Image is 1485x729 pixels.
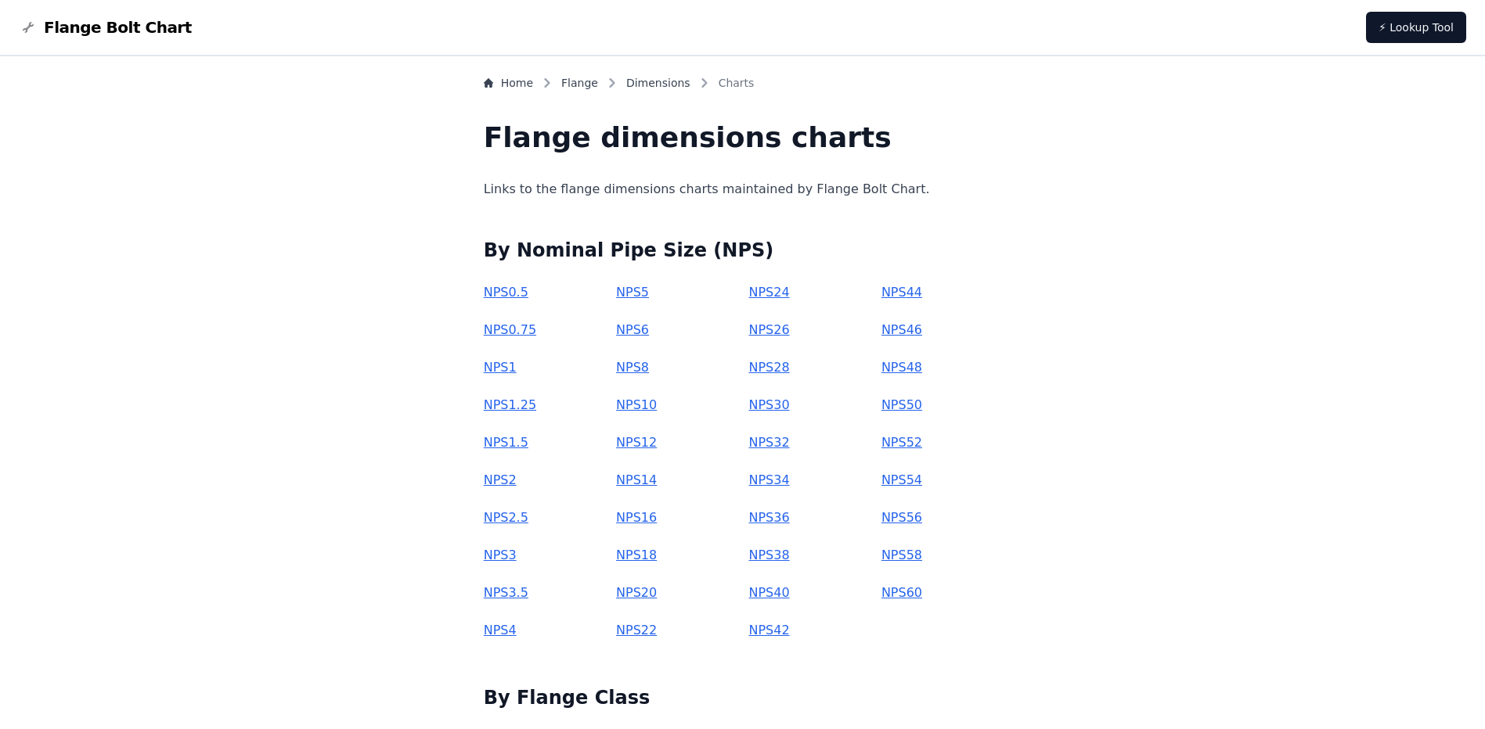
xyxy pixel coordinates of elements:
a: NPS30 [748,397,789,412]
a: NPS38 [748,548,789,562]
a: NPS2 [484,472,517,487]
a: NPS6 [616,322,649,337]
a: NPS1.25 [484,397,536,412]
a: NPS5 [616,285,649,300]
a: NPS50 [881,397,922,412]
a: NPS44 [881,285,922,300]
a: Dimensions [626,75,690,91]
a: NPS34 [748,472,789,487]
a: NPS32 [748,435,789,450]
a: Home [484,75,533,91]
a: NPS0.5 [484,285,528,300]
a: NPS0.75 [484,322,536,337]
a: NPS52 [881,435,922,450]
a: NPS20 [616,585,657,600]
a: NPS2.5 [484,510,528,525]
p: Links to the flange dimensions charts maintained by Flange Bolt Chart. [484,178,1002,200]
a: Flange Bolt Chart LogoFlange Bolt Chart [19,16,192,38]
a: NPS28 [748,360,789,375]
span: Charts [719,75,755,91]
a: NPS1.5 [484,435,528,450]
a: NPS1 [484,360,517,375]
nav: Breadcrumb [484,75,1002,97]
h1: Flange dimensions charts [484,122,1002,153]
span: Flange Bolt Chart [44,16,192,38]
a: NPS26 [748,322,789,337]
a: NPS60 [881,585,922,600]
a: NPS10 [616,397,657,412]
a: NPS42 [748,623,789,637]
a: Flange [561,75,598,91]
a: NPS16 [616,510,657,525]
a: NPS3.5 [484,585,528,600]
a: NPS36 [748,510,789,525]
a: NPS58 [881,548,922,562]
a: NPS3 [484,548,517,562]
a: NPS14 [616,472,657,487]
a: NPS8 [616,360,649,375]
h2: By Flange Class [484,685,1002,710]
a: NPS46 [881,322,922,337]
a: NPS24 [748,285,789,300]
a: NPS18 [616,548,657,562]
a: NPS56 [881,510,922,525]
img: Flange Bolt Chart Logo [19,18,38,37]
h2: By Nominal Pipe Size (NPS) [484,238,1002,263]
a: NPS54 [881,472,922,487]
a: NPS4 [484,623,517,637]
a: NPS48 [881,360,922,375]
a: NPS12 [616,435,657,450]
a: ⚡ Lookup Tool [1366,12,1466,43]
a: NPS40 [748,585,789,600]
a: NPS22 [616,623,657,637]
